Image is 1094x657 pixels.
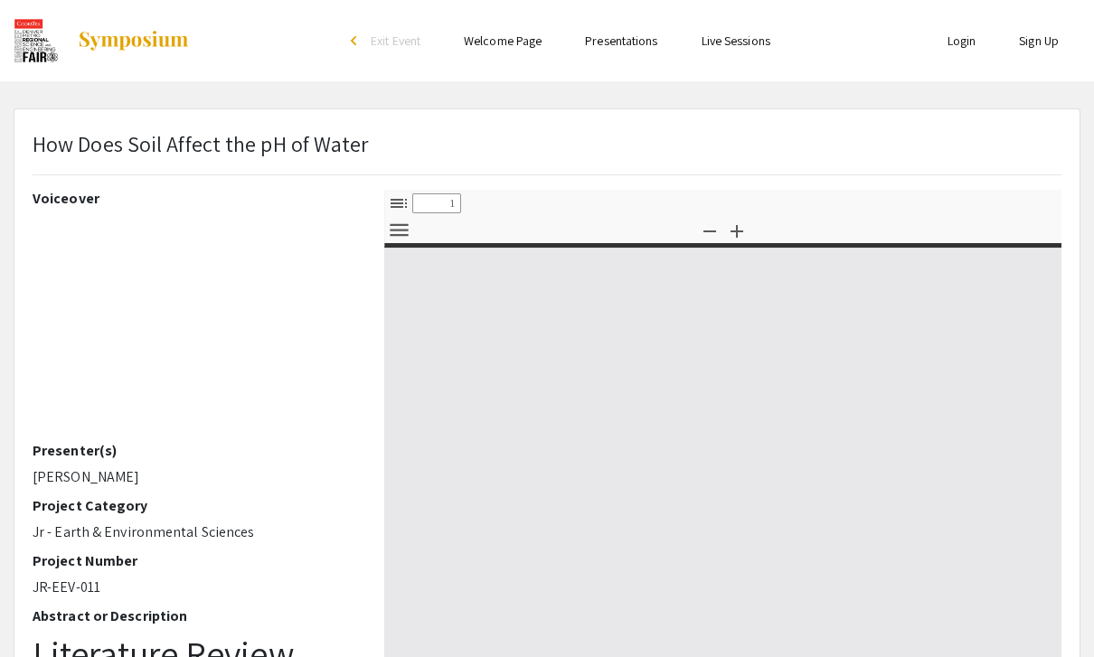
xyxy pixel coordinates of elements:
p: [PERSON_NAME] [33,466,357,488]
span: Exit Event [371,33,420,49]
a: Welcome Page [464,33,542,49]
h2: Project Category [33,497,357,514]
a: Login [948,33,976,49]
h2: Voiceover [33,190,357,207]
a: The 2023 CoorsTek Denver Metro Regional Science and Engineering Fair! [14,18,190,63]
img: The 2023 CoorsTek Denver Metro Regional Science and Engineering Fair! [14,18,59,63]
div: arrow_back_ios [351,35,362,46]
p: JR-EEV-011 [33,577,357,598]
a: Presentations [585,33,657,49]
a: Live Sessions [702,33,770,49]
h2: Presenter(s) [33,442,357,459]
h2: Project Number [33,552,357,569]
img: Symposium by ForagerOne [77,30,190,52]
button: Tools [383,217,414,243]
button: Zoom Out [694,217,725,243]
button: Toggle Sidebar [383,191,414,217]
button: Zoom In [721,217,752,243]
input: Page [412,193,461,213]
p: How Does Soil Affect the pH of Water [33,127,369,160]
h2: Abstract or Description [33,607,357,624]
p: Jr - Earth & Environmental Sciences [33,521,357,543]
a: Sign Up [1019,33,1059,49]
